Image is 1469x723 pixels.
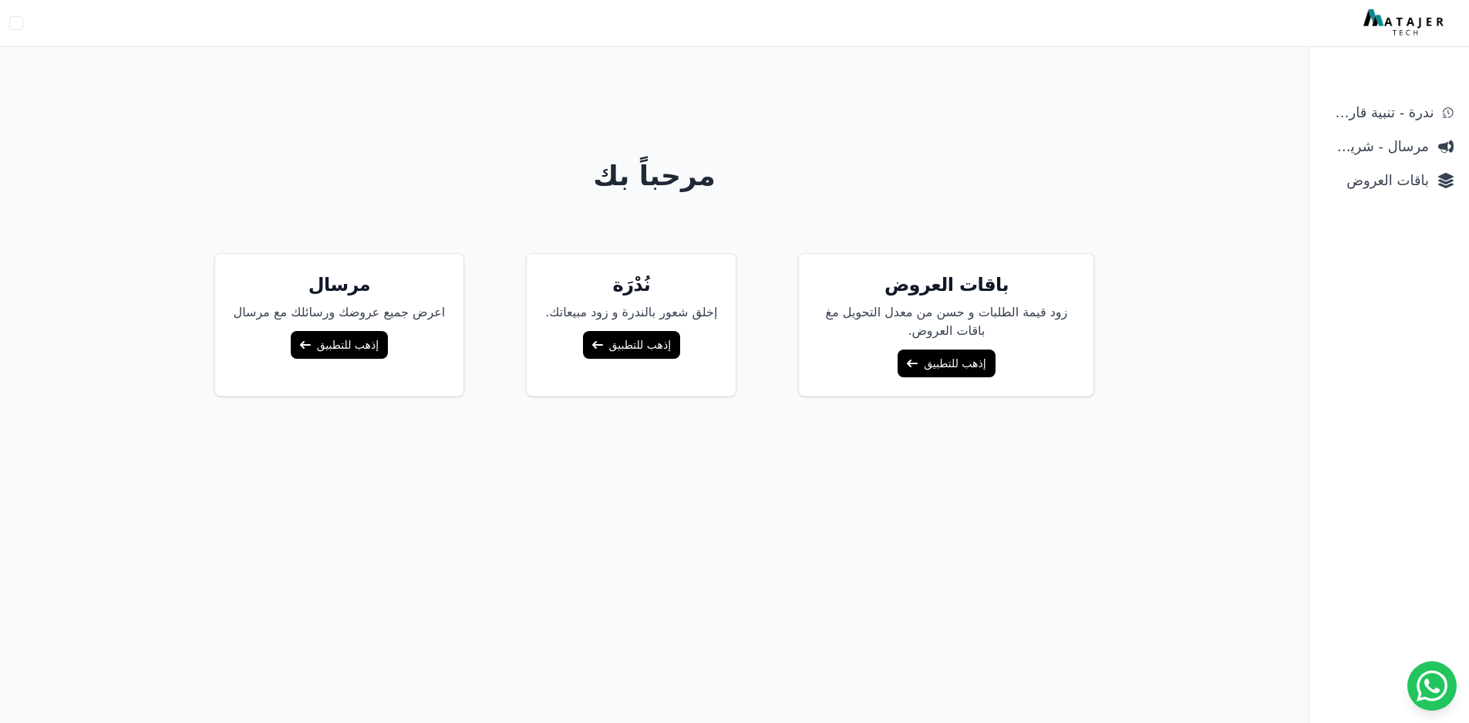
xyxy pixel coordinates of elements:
h1: مرحباً بك [62,160,1247,191]
span: مرسال - شريط دعاية [1325,136,1429,157]
p: إخلق شعور بالندرة و زود مبيعاتك. [545,303,717,322]
a: إذهب للتطبيق [898,350,995,377]
h5: باقات العروض [817,272,1075,297]
p: زود قيمة الطلبات و حسن من معدل التحويل مغ باقات العروض. [817,303,1075,340]
h5: مرسال [234,272,446,297]
img: MatajerTech Logo [1363,9,1447,37]
span: ندرة - تنبية قارب علي النفاذ [1325,102,1434,123]
p: اعرض جميع عروضك ورسائلك مع مرسال [234,303,446,322]
h5: نُدْرَة [545,272,717,297]
span: باقات العروض [1325,170,1429,191]
a: إذهب للتطبيق [583,331,680,359]
a: إذهب للتطبيق [291,331,388,359]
